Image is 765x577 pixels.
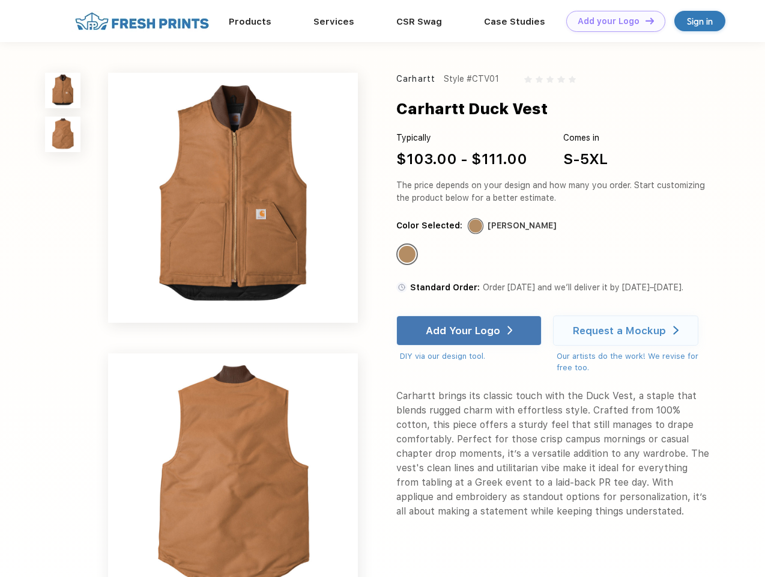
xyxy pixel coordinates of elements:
div: Typically [396,132,527,144]
img: gray_star.svg [546,76,554,83]
img: gray_star.svg [536,76,543,83]
div: Carhartt Duck Vest [396,97,548,120]
img: white arrow [507,326,513,335]
div: Carhartt Brown [399,246,416,263]
div: Add Your Logo [426,325,500,337]
div: Comes in [563,132,608,144]
img: func=resize&h=100 [45,73,80,108]
img: fo%20logo%202.webp [71,11,213,32]
div: [PERSON_NAME] [488,219,557,232]
div: Color Selected: [396,219,462,232]
div: Add your Logo [578,16,640,26]
a: Sign in [674,11,725,31]
img: gray_star.svg [557,76,564,83]
div: Style #CTV01 [444,73,499,85]
img: white arrow [673,326,679,335]
div: Carhartt brings its classic touch with the Duck Vest, a staple that blends rugged charm with effo... [396,389,710,519]
span: Order [DATE] and we’ll deliver it by [DATE]–[DATE]. [483,282,683,292]
img: gray_star.svg [524,76,531,83]
span: Standard Order: [410,282,480,292]
div: $103.00 - $111.00 [396,148,527,170]
div: Sign in [687,14,713,28]
div: S-5XL [563,148,608,170]
img: standard order [396,282,407,293]
div: Our artists do the work! We revise for free too. [557,350,710,374]
img: DT [646,17,654,24]
div: Request a Mockup [573,325,666,337]
a: Products [229,16,271,27]
img: func=resize&h=100 [45,117,80,152]
div: The price depends on your design and how many you order. Start customizing the product below for ... [396,179,710,204]
div: DIY via our design tool. [400,350,542,362]
div: Carhartt [396,73,435,85]
img: func=resize&h=640 [108,73,358,323]
img: gray_star.svg [569,76,576,83]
